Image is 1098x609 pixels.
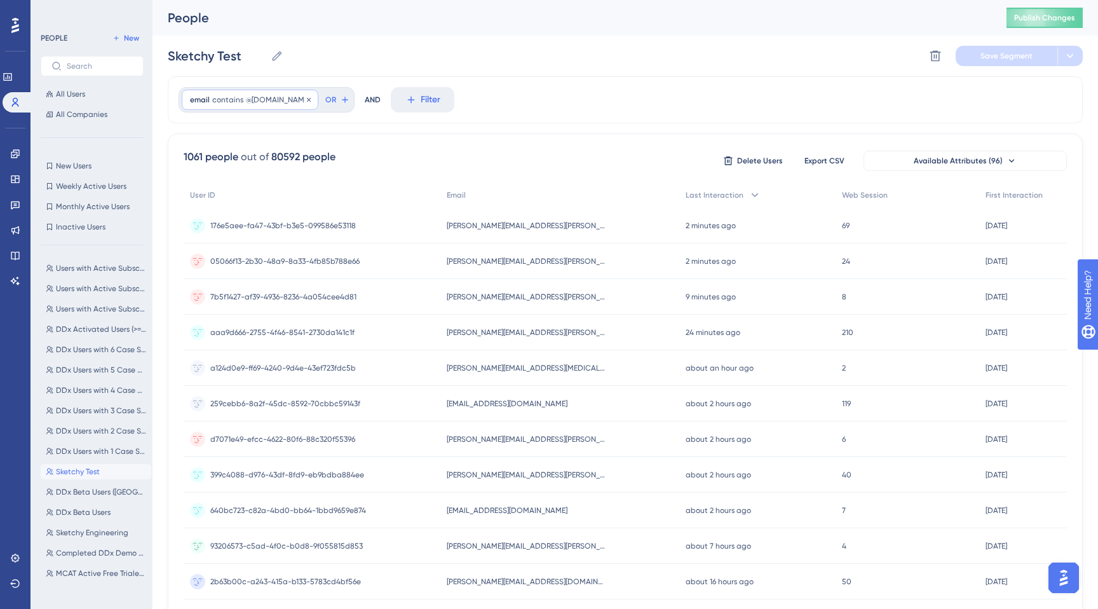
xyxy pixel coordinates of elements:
button: Save Segment [956,46,1057,66]
button: DDx Users with 1 Case Start [41,444,151,459]
button: Weekly Active Users [41,179,144,194]
iframe: UserGuiding AI Assistant Launcher [1045,559,1083,597]
span: Sketchy Engineering [56,528,128,538]
span: New [124,33,139,43]
span: 2b63b00c-a243-415a-b133-5783cd4bf56e [210,577,361,587]
span: Need Help? [30,3,79,18]
time: about 2 hours ago [686,399,751,408]
span: 24 [842,256,850,266]
input: Segment Name [168,47,266,65]
time: [DATE] [986,542,1007,551]
span: Users with Active Subscriptions (Med, PA, NP, DDx) - Preclinical [56,284,146,294]
span: 05066f13-2b30-48a9-8a33-4fb85b788e66 [210,256,360,266]
time: [DATE] [986,435,1007,444]
button: New [108,31,144,46]
time: about 16 hours ago [686,577,754,586]
span: [EMAIL_ADDRESS][DOMAIN_NAME] [447,505,567,516]
button: Filter [391,87,454,113]
button: Users with Active Subscriptions (Med, PA, NP, DDx) - Preclinical [41,281,151,296]
span: contains [212,95,243,105]
button: Completed DDx Demo Tutorial Case [41,545,151,561]
span: Users with Active Subscriptions (Med, PA, NP, DDx) [56,263,146,273]
span: DDx Users with 1 Case Start [56,446,146,456]
span: Users with Active Subscriptions (Med, PA, NP, DDx) - Clinical [56,304,146,314]
time: about 7 hours ago [686,542,751,551]
span: DDx Users with 4 Case Starts [56,385,146,395]
span: Completed DDx Demo Tutorial Case [56,548,146,558]
time: about 2 hours ago [686,435,751,444]
span: Web Session [842,190,888,200]
time: about 2 hours ago [686,506,751,515]
span: 50 [842,577,851,587]
span: [PERSON_NAME][EMAIL_ADDRESS][PERSON_NAME][DOMAIN_NAME] [447,292,606,302]
time: 2 minutes ago [686,257,736,266]
span: 176e5aee-fa47-43bf-b3e5-099586e53118 [210,221,356,231]
button: DDx Activated Users (>=1 Case Starts) [41,322,151,337]
span: Available Attributes (96) [914,156,1003,166]
span: Publish Changes [1014,13,1075,23]
span: DDx Activated Users (>=1 Case Starts) [56,324,146,334]
button: Users with Active Subscriptions (Med, PA, NP, DDx) [41,261,151,276]
span: 69 [842,221,850,231]
button: Delete Users [721,151,785,171]
span: User ID [190,190,215,200]
span: [PERSON_NAME][EMAIL_ADDRESS][PERSON_NAME][DOMAIN_NAME] [447,470,606,480]
button: DDx Beta Users ([GEOGRAPHIC_DATA]) [41,484,151,500]
span: All Users [56,89,85,99]
time: [DATE] [986,257,1007,266]
button: Monthly Active Users [41,199,144,214]
span: 7 [842,505,846,516]
span: Filter [421,92,440,107]
button: Inactive Users [41,219,144,235]
span: DDx Users with 6 Case Starts [56,345,146,355]
div: 1061 people [184,149,238,165]
span: 210 [842,327,853,338]
span: 2 [842,363,846,373]
span: [PERSON_NAME][EMAIL_ADDRESS][MEDICAL_DATA][DOMAIN_NAME] [447,363,606,373]
span: Sketchy Test [56,467,100,477]
span: First Interaction [986,190,1043,200]
span: Last Interaction [686,190,743,200]
time: about 2 hours ago [686,470,751,479]
button: DDx Users with 2 Case Start [41,423,151,439]
time: 24 minutes ago [686,328,740,337]
button: Sketchy Test [41,464,151,479]
span: DDx Beta Users ([GEOGRAPHIC_DATA]) [56,487,146,497]
time: [DATE] [986,292,1007,301]
span: 6 [842,434,846,444]
button: MCAT Active Free Trialers (First Interaction <[DATE]) [41,566,151,581]
div: AND [365,87,381,113]
time: 2 minutes ago [686,221,736,230]
span: 8 [842,292,846,302]
span: Email [447,190,466,200]
span: [PERSON_NAME][EMAIL_ADDRESS][PERSON_NAME][DOMAIN_NAME] [447,541,606,551]
button: Sketchy Engineering [41,525,151,540]
div: 80592 people [271,149,335,165]
span: 399c4088-d976-43df-8fd9-eb9bdba884ee [210,470,364,480]
button: OR [323,90,351,110]
span: DDx Users with 5 Case Starts [56,365,146,375]
span: [EMAIL_ADDRESS][DOMAIN_NAME] [447,399,567,409]
time: about an hour ago [686,364,754,373]
button: DDx Users with 4 Case Starts [41,383,151,398]
button: All Companies [41,107,144,122]
span: All Companies [56,109,107,120]
div: out of [241,149,269,165]
button: DDx Users with 5 Case Starts [41,362,151,378]
span: Weekly Active Users [56,181,126,191]
div: PEOPLE [41,33,67,43]
span: 93206573-c5ad-4f0c-b0d8-9f055815d853 [210,541,363,551]
span: 7b5f1427-af39-4936-8236-4a054cee4d81 [210,292,356,302]
span: [PERSON_NAME][EMAIL_ADDRESS][PERSON_NAME][DOMAIN_NAME] [447,434,606,444]
span: MCAT Active Free Trialers (First Interaction <[DATE]) [56,568,146,578]
time: [DATE] [986,221,1007,230]
span: [PERSON_NAME][EMAIL_ADDRESS][PERSON_NAME][DOMAIN_NAME] [447,256,606,266]
span: 640bc723-c82a-4bd0-bb64-1bbd9659e874 [210,505,366,516]
button: All Users [41,86,144,102]
span: DDx Beta Users [56,507,111,517]
span: New Users [56,161,91,171]
span: 4 [842,541,846,551]
span: [PERSON_NAME][EMAIL_ADDRESS][PERSON_NAME][DOMAIN_NAME] [447,327,606,338]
